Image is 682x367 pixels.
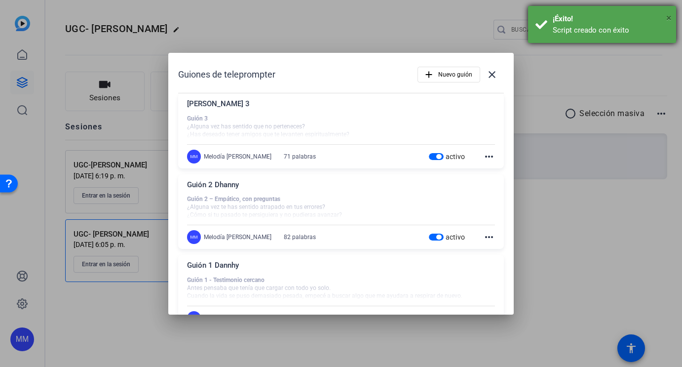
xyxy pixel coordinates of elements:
button: Nuevo guión [417,67,480,82]
div: ¡Éxito! [553,13,669,25]
span: activo [446,233,465,241]
div: MM [187,230,201,244]
div: 105 palabras [284,314,319,322]
div: Guión 2 Dhanny [187,179,495,196]
div: MM [187,311,201,325]
span: activo [446,153,465,161]
button: CERRAR [666,10,672,25]
mat-icon: more_horiz [483,312,495,324]
span: activo [446,314,465,322]
div: Script creado con éxito [553,25,669,36]
div: [PERSON_NAME] 3 [187,98,495,115]
span: × [666,12,672,24]
div: 71 palabras [284,153,316,161]
mat-icon: more_horiz [483,151,495,163]
mat-icon: add [423,69,434,80]
div: Melodía [PERSON_NAME] [204,233,271,241]
div: Guión 1 Dannhy [187,260,495,276]
div: Melodía [PERSON_NAME] [204,153,271,161]
mat-icon: close [486,69,498,81]
div: 82 palabras [284,233,316,241]
mat-icon: more_horiz [483,231,495,243]
span: Nuevo guión [438,65,472,84]
div: Melodía [PERSON_NAME] [204,314,271,322]
h1: Guiones de teleprompter [178,69,275,81]
div: MM [187,150,201,163]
